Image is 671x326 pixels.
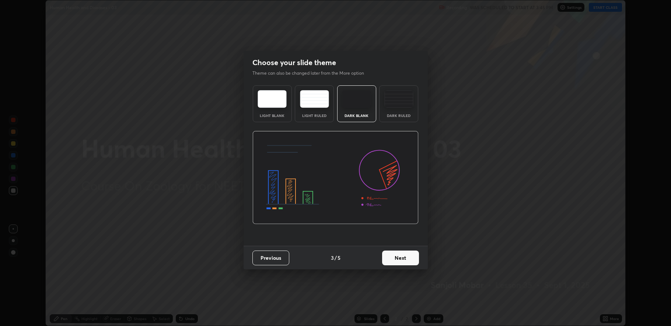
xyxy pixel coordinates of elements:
h4: 5 [338,254,340,262]
button: Previous [252,251,289,265]
p: Theme can also be changed later from the More option [252,70,372,77]
img: lightRuledTheme.5fabf969.svg [300,90,329,108]
h2: Choose your slide theme [252,58,336,67]
div: Light Ruled [300,114,329,117]
div: Dark Ruled [384,114,413,117]
div: Dark Blank [342,114,371,117]
div: Light Blank [258,114,287,117]
h4: 3 [331,254,334,262]
h4: / [335,254,337,262]
img: darkRuledTheme.de295e13.svg [384,90,413,108]
button: Next [382,251,419,265]
img: darkTheme.f0cc69e5.svg [342,90,371,108]
img: darkThemeBanner.d06ce4a2.svg [252,131,419,224]
img: lightTheme.e5ed3b09.svg [258,90,287,108]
